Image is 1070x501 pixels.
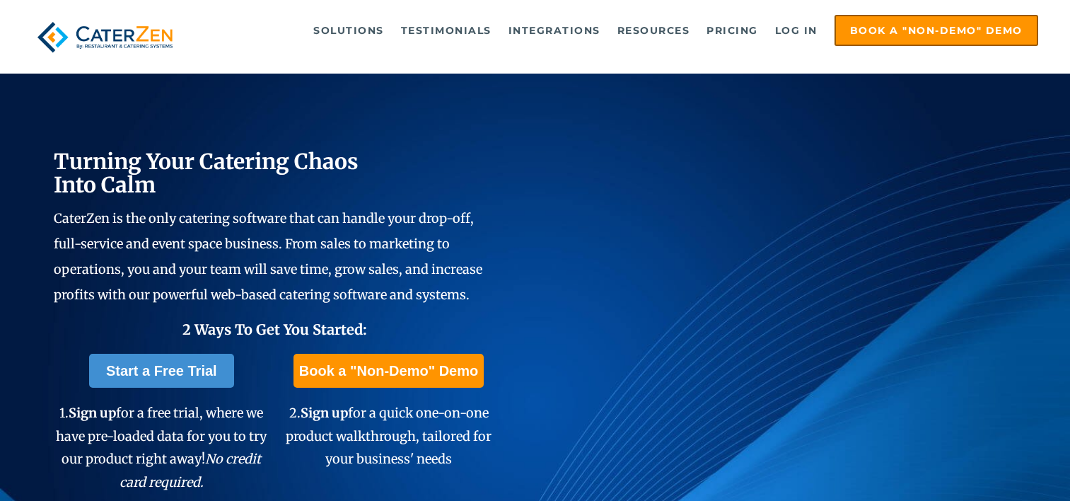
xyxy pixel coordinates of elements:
[944,446,1054,485] iframe: Help widget launcher
[69,405,116,421] span: Sign up
[286,405,492,467] span: 2. for a quick one-on-one product walkthrough, tailored for your business' needs
[394,16,499,45] a: Testimonials
[204,15,1037,46] div: Navigation Menu
[306,16,391,45] a: Solutions
[610,16,697,45] a: Resources
[301,405,348,421] span: Sign up
[768,16,825,45] a: Log in
[54,210,482,303] span: CaterZen is the only catering software that can handle your drop-off, full-service and event spac...
[120,451,262,490] em: No credit card required.
[835,15,1038,46] a: Book a "Non-Demo" Demo
[699,16,765,45] a: Pricing
[182,321,367,338] span: 2 Ways To Get You Started:
[293,354,484,388] a: Book a "Non-Demo" Demo
[54,148,359,198] span: Turning Your Catering Chaos Into Calm
[32,15,178,59] img: caterzen
[89,354,234,388] a: Start a Free Trial
[501,16,607,45] a: Integrations
[56,405,267,490] span: 1. for a free trial, where we have pre-loaded data for you to try our product right away!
